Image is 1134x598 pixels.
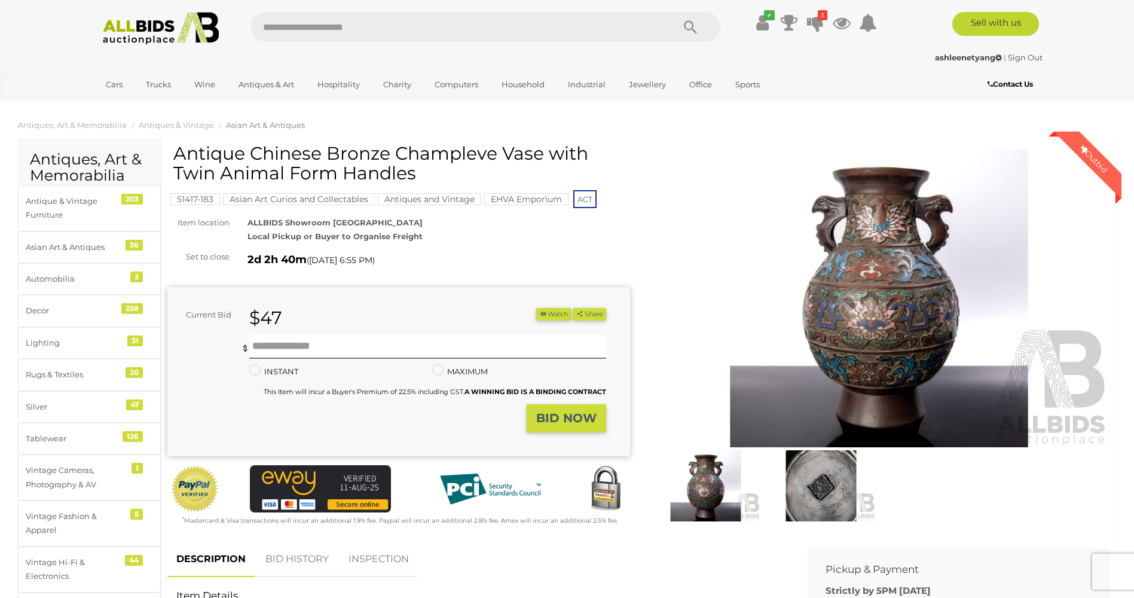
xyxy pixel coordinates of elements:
div: Outbid [1066,132,1121,187]
span: | [1004,53,1006,62]
a: Antiques & Vintage [139,120,214,130]
strong: BID NOW [536,411,597,425]
a: Lighting 31 [18,327,161,359]
label: MAXIMUM [432,365,488,379]
div: Vintage Hi-Fi & Electronics [26,556,124,584]
div: Item location [158,216,239,230]
div: Antique & Vintage Furniture [26,194,124,222]
div: Vintage Cameras, Photography & AV [26,463,124,492]
img: Secured by Rapid SSL [582,465,629,513]
h2: Pickup & Payment [826,564,1074,575]
a: Asian Art Curios and Collectables [223,194,375,204]
img: Official PayPal Seal [170,465,219,513]
div: 203 [121,194,143,205]
a: Antiques, Art & Memorabilia [18,120,127,130]
a: Vintage Hi-Fi & Electronics 44 [18,547,161,593]
a: Office [681,75,720,94]
small: This Item will incur a Buyer's Premium of 22.5% including GST. [264,388,606,396]
div: 44 [125,555,143,566]
a: INSPECTION [340,542,418,577]
div: Silver [26,400,124,414]
div: Rugs & Textiles [26,368,124,382]
a: Vintage Cameras, Photography & AV 1 [18,454,161,501]
a: BID HISTORY [256,542,338,577]
div: 126 [123,431,143,442]
div: Asian Art & Antiques [26,240,124,254]
a: Industrial [560,75,613,94]
button: Watch [536,308,571,321]
button: Share [573,308,606,321]
img: Antique Chinese Bronze Champleve Vase with Twin Animal Form Handles [766,450,876,521]
mark: Antiques and Vintage [378,193,481,205]
mark: 51417-183 [170,193,220,205]
a: Contact Us [988,78,1036,91]
div: 31 [127,335,143,346]
b: A WINNING BID IS A BINDING CONTRACT [464,388,606,396]
div: Tablewear [26,432,124,446]
strong: 2d 2h 40m [247,253,307,266]
a: Silver 47 [18,391,161,423]
b: Strictly by 5PM [DATE] [826,585,931,596]
button: Search [661,12,720,42]
a: Sports [728,75,768,94]
img: Antique Chinese Bronze Champleve Vase with Twin Animal Form Handles [651,450,760,521]
a: Charity [375,75,419,94]
a: ✔ [754,12,772,33]
a: Trucks [138,75,179,94]
small: Mastercard & Visa transactions will incur an additional 1.9% fee. Paypal will incur an additional... [182,517,618,524]
div: Current Bid [167,308,240,322]
div: 20 [126,367,143,378]
strong: Local Pickup or Buyer to Organise Freight [247,231,423,241]
strong: ashleenetyang [935,53,1002,62]
a: Antique & Vintage Furniture 203 [18,185,161,231]
div: 5 [130,509,143,520]
div: Lighting [26,336,124,350]
h2: Antiques, Art & Memorabilia [30,151,149,184]
a: 51417-183 [170,194,220,204]
a: Household [494,75,552,94]
a: Wine [187,75,223,94]
div: 1 [132,463,143,474]
div: 47 [126,399,143,410]
div: Decor [26,304,124,318]
span: [DATE] 6:55 PM [309,255,372,266]
a: Sell with us [952,12,1039,36]
a: Automobilia 2 [18,263,161,295]
a: Hospitality [310,75,368,94]
div: 36 [126,240,143,251]
mark: Asian Art Curios and Collectables [223,193,375,205]
h1: Antique Chinese Bronze Champleve Vase with Twin Animal Form Handles [173,144,627,183]
a: [GEOGRAPHIC_DATA] [98,94,198,114]
div: Vintage Fashion & Apparel [26,509,124,538]
img: Antique Chinese Bronze Champleve Vase with Twin Animal Form Handles [648,149,1111,448]
a: Sign Out [1008,53,1043,62]
img: eWAY Payment Gateway [250,465,391,512]
a: DESCRIPTION [167,542,255,577]
a: 3 [806,12,824,33]
a: Asian Art & Antiques 36 [18,231,161,263]
img: Allbids.com.au [96,12,226,45]
div: Automobilia [26,272,124,286]
a: Computers [427,75,486,94]
a: Jewellery [621,75,674,94]
strong: ALLBIDS Showroom [GEOGRAPHIC_DATA] [247,218,423,227]
a: Vintage Fashion & Apparel 5 [18,501,161,547]
div: 2 [130,271,143,282]
i: ✔ [764,10,775,20]
strong: $47 [249,307,282,329]
a: Antiques & Art [231,75,302,94]
span: ( ) [307,255,375,265]
a: Cars [98,75,130,94]
div: 258 [121,303,143,314]
a: Antiques and Vintage [378,194,481,204]
div: Set to close [158,250,239,264]
a: Tablewear 126 [18,423,161,454]
a: EHVA Emporium [484,194,568,204]
i: 3 [818,10,827,20]
span: Asian Art & Antiques [226,120,305,130]
mark: EHVA Emporium [484,193,568,205]
img: PCI DSS compliant [430,465,550,513]
span: ACT [573,190,597,208]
